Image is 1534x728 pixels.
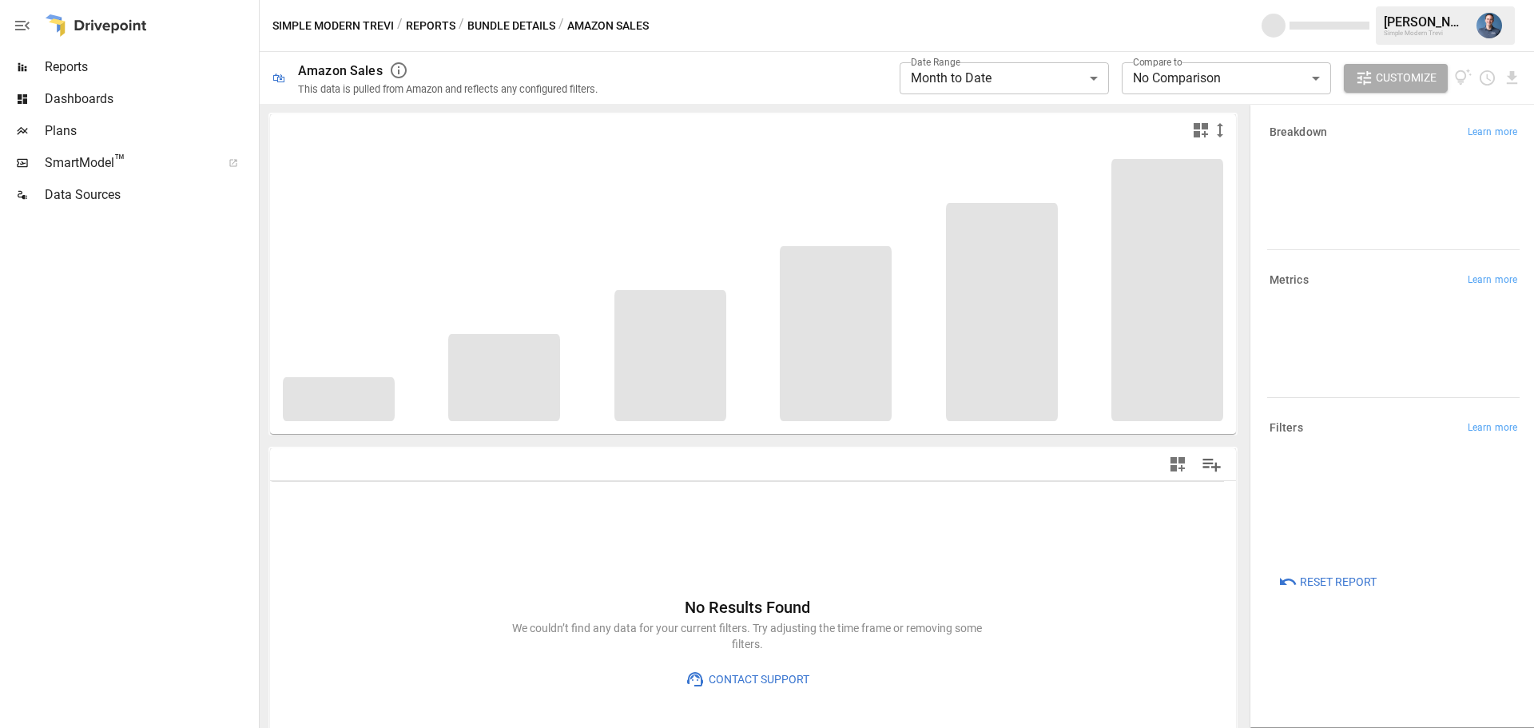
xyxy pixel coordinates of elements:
[1476,13,1502,38] img: Mike Beckham
[272,70,285,86] div: 🛍
[45,153,211,173] span: SmartModel
[45,58,256,77] span: Reports
[397,16,403,36] div: /
[558,16,564,36] div: /
[1376,68,1437,88] span: Customize
[298,63,383,78] div: Amazon Sales
[705,670,809,690] span: Contact Support
[1270,272,1309,289] h6: Metrics
[1467,3,1512,48] button: Mike Beckham
[911,70,992,86] span: Month to Date
[45,185,256,205] span: Data Sources
[674,665,821,694] button: Contact Support
[1270,124,1327,141] h6: Breakdown
[459,16,464,36] div: /
[507,620,987,652] p: We couldn’t find any data for your current filters. Try adjusting the time frame or removing some...
[1468,125,1517,141] span: Learn more
[507,595,987,620] h6: No Results Found
[1122,62,1331,94] div: No Comparison
[45,121,256,141] span: Plans
[1468,420,1517,436] span: Learn more
[298,83,598,95] div: This data is pulled from Amazon and reflects any configured filters.
[1454,64,1472,93] button: View documentation
[45,90,256,109] span: Dashboards
[114,151,125,171] span: ™
[911,55,960,69] label: Date Range
[1384,30,1467,37] div: Simple Modern Trevi
[467,16,555,36] button: Bundle Details
[1300,572,1377,592] span: Reset Report
[1468,273,1517,288] span: Learn more
[1267,567,1388,596] button: Reset Report
[1270,420,1303,437] h6: Filters
[1133,55,1182,69] label: Compare to
[406,16,455,36] button: Reports
[1344,64,1448,93] button: Customize
[272,16,394,36] button: Simple Modern Trevi
[1384,14,1467,30] div: [PERSON_NAME]
[1194,447,1230,483] button: Manage Columns
[1503,69,1521,87] button: Download report
[1478,69,1496,87] button: Schedule report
